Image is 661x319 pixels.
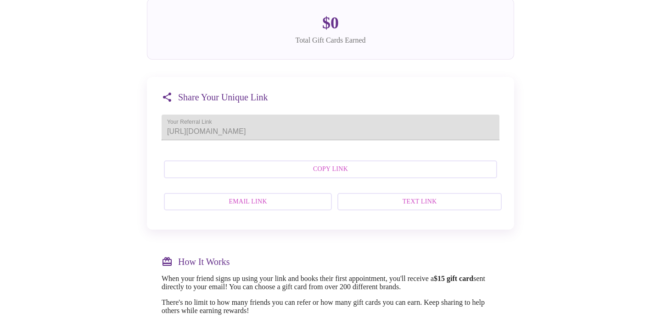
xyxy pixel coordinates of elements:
[178,92,268,103] h3: Share Your Unique Link
[178,257,230,267] h3: How It Works
[162,275,499,291] p: When your friend signs up using your link and books their first appointment, you'll receive a sen...
[162,298,499,315] p: There's no limit to how many friends you can refer or how many gift cards you can earn. Keep shar...
[162,36,499,44] div: Total Gift Cards Earned
[164,160,497,178] button: Copy Link
[164,193,332,211] button: Email Link
[162,188,330,215] a: Email Link
[174,164,487,175] span: Copy Link
[337,193,502,211] button: Text Link
[162,13,499,33] div: $ 0
[434,275,473,282] strong: $15 gift card
[347,196,492,208] span: Text Link
[174,196,322,208] span: Email Link
[335,188,499,215] a: Text Link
